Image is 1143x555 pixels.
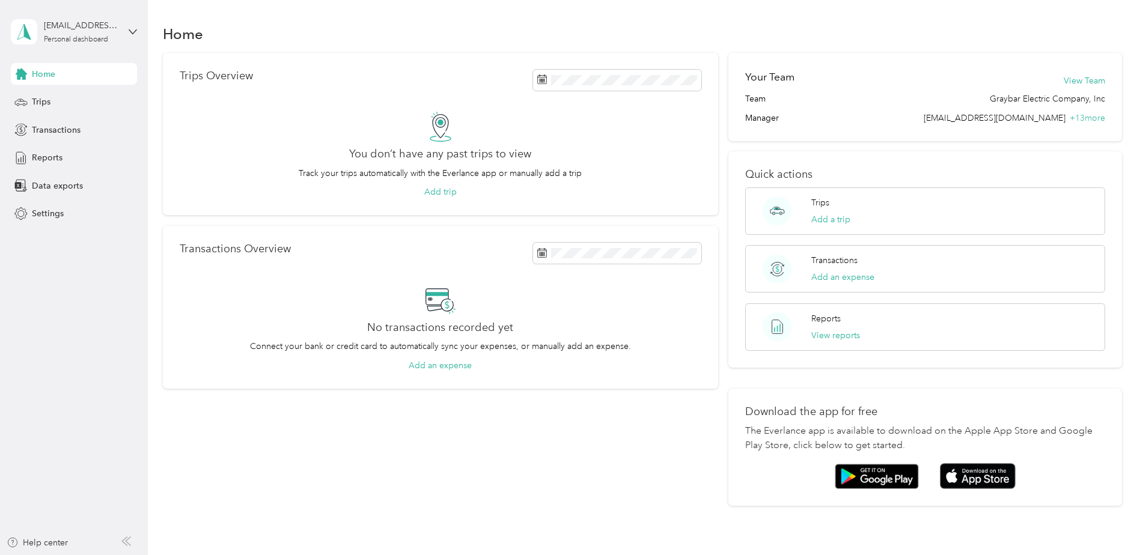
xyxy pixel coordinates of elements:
div: Personal dashboard [44,36,108,43]
p: Track your trips automatically with the Everlance app or manually add a trip [299,167,582,180]
span: Manager [745,112,779,124]
button: View reports [811,329,860,342]
p: Reports [811,312,841,325]
span: [EMAIL_ADDRESS][DOMAIN_NAME] [924,113,1065,123]
span: Transactions [32,124,81,136]
button: Add an expense [811,271,874,284]
span: Data exports [32,180,83,192]
span: Graybar Electric Company, Inc [990,92,1105,105]
button: Add trip [424,186,457,198]
img: App store [940,463,1016,489]
span: Home [32,68,55,80]
p: The Everlance app is available to download on the Apple App Store and Google Play Store, click be... [745,424,1105,453]
span: Reports [32,151,62,164]
span: Trips [32,96,50,108]
h2: Your Team [745,70,794,85]
p: Quick actions [745,168,1105,181]
h1: Home [163,28,203,40]
button: View Team [1064,74,1105,87]
div: [EMAIL_ADDRESS][DOMAIN_NAME] [44,19,119,32]
button: Help center [7,536,68,549]
button: Add a trip [811,213,850,226]
p: Trips Overview [180,70,253,82]
button: Add an expense [409,359,472,372]
iframe: Everlance-gr Chat Button Frame [1076,488,1143,555]
img: Google play [835,464,919,489]
p: Connect your bank or credit card to automatically sync your expenses, or manually add an expense. [250,340,631,353]
span: Settings [32,207,64,220]
h2: You don’t have any past trips to view [349,148,531,160]
p: Transactions Overview [180,243,291,255]
p: Transactions [811,254,858,267]
h2: No transactions recorded yet [367,321,513,334]
span: Team [745,92,766,105]
p: Trips [811,196,829,209]
span: + 13 more [1070,113,1105,123]
p: Download the app for free [745,405,1105,418]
